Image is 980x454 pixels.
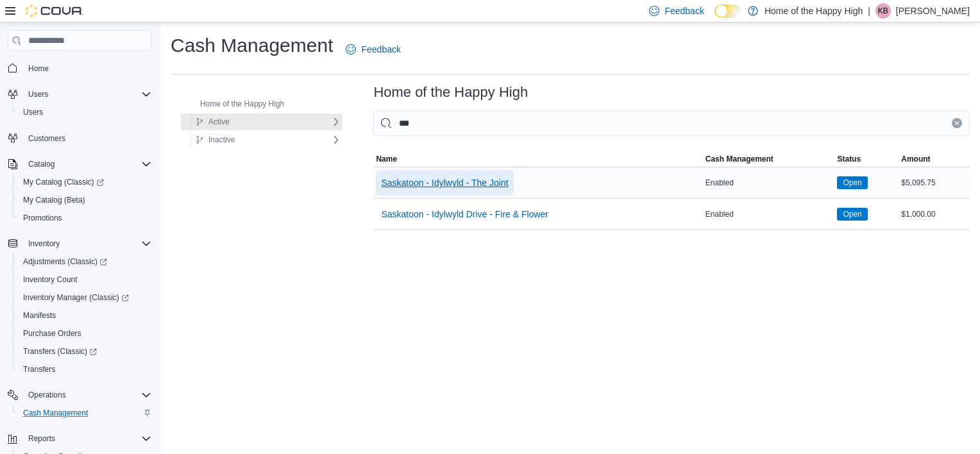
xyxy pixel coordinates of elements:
span: Transfers (Classic) [23,346,97,357]
span: Purchase Orders [23,328,81,339]
button: Transfers [13,360,156,378]
p: | [868,3,870,19]
div: Karlen Boucher [875,3,891,19]
span: KB [878,3,888,19]
span: Amount [901,154,930,164]
span: Transfers [23,364,55,374]
span: Manifests [23,310,56,321]
span: Reports [23,431,151,446]
button: Users [13,103,156,121]
a: Adjustments (Classic) [18,254,112,269]
span: Catalog [23,156,151,172]
a: Inventory Manager (Classic) [18,290,134,305]
button: Inventory [3,235,156,253]
span: Cash Management [705,154,773,164]
div: $1,000.00 [899,206,970,222]
a: Manifests [18,308,61,323]
button: Catalog [23,156,60,172]
button: Clear input [952,118,962,128]
h3: Home of the Happy High [373,85,528,100]
span: Catalog [28,159,55,169]
button: Home [3,58,156,77]
a: Transfers [18,362,60,377]
a: Home [23,61,54,76]
span: Customers [28,133,65,144]
span: Manifests [18,308,151,323]
span: Feedback [361,43,400,56]
button: Reports [3,430,156,448]
button: Name [373,151,702,167]
span: Customers [23,130,151,146]
span: Inventory Manager (Classic) [18,290,151,305]
span: My Catalog (Beta) [23,195,85,205]
span: Adjustments (Classic) [23,256,107,267]
span: Home [28,63,49,74]
span: Saskatoon - Idylwyld Drive - Fire & Flower [381,208,548,221]
button: Inventory [23,236,65,251]
input: This is a search bar. As you type, the results lower in the page will automatically filter. [373,110,970,136]
a: Users [18,105,48,120]
a: My Catalog (Classic) [13,173,156,191]
button: Catalog [3,155,156,173]
input: Dark Mode [714,4,741,18]
a: Inventory Manager (Classic) [13,289,156,307]
span: Feedback [664,4,704,17]
span: Inventory Count [23,274,78,285]
span: Operations [28,390,66,400]
a: My Catalog (Beta) [18,192,90,208]
div: $5,095.75 [899,175,970,190]
span: Inventory [23,236,151,251]
button: Status [834,151,899,167]
div: Enabled [703,175,835,190]
span: Home of the Happy High [200,99,284,109]
span: Home [23,60,151,76]
a: Inventory Count [18,272,83,287]
button: Users [23,87,53,102]
span: Users [28,89,48,99]
span: Inventory Manager (Classic) [23,292,129,303]
span: Open [843,177,861,189]
span: Transfers [18,362,151,377]
p: Home of the Happy High [765,3,863,19]
span: Transfers (Classic) [18,344,151,359]
a: Purchase Orders [18,326,87,341]
button: Manifests [13,307,156,324]
button: Reports [23,431,60,446]
a: My Catalog (Classic) [18,174,109,190]
span: Promotions [23,213,62,223]
p: [PERSON_NAME] [896,3,970,19]
span: My Catalog (Classic) [23,177,104,187]
span: Reports [28,433,55,444]
span: Open [843,208,861,220]
span: My Catalog (Beta) [18,192,151,208]
span: Inactive [208,135,235,145]
a: Promotions [18,210,67,226]
button: Saskatoon - Idylwyld Drive - Fire & Flower [376,201,553,227]
span: Purchase Orders [18,326,151,341]
div: Enabled [703,206,835,222]
button: Inventory Count [13,271,156,289]
span: Inventory Count [18,272,151,287]
a: Cash Management [18,405,93,421]
img: Cova [26,4,83,17]
span: Users [23,107,43,117]
span: Open [837,176,867,189]
button: Cash Management [703,151,835,167]
button: Operations [23,387,71,403]
span: Inventory [28,239,60,249]
span: Promotions [18,210,151,226]
button: My Catalog (Beta) [13,191,156,209]
a: Customers [23,131,71,146]
a: Transfers (Classic) [13,342,156,360]
button: Home of the Happy High [182,96,289,112]
button: Active [190,114,235,130]
span: Adjustments (Classic) [18,254,151,269]
a: Feedback [341,37,405,62]
button: Customers [3,129,156,147]
button: Saskatoon - Idylwyld - The Joint [376,170,513,196]
a: Transfers (Classic) [18,344,102,359]
span: Cash Management [23,408,88,418]
button: Operations [3,386,156,404]
span: Users [23,87,151,102]
button: Promotions [13,209,156,227]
